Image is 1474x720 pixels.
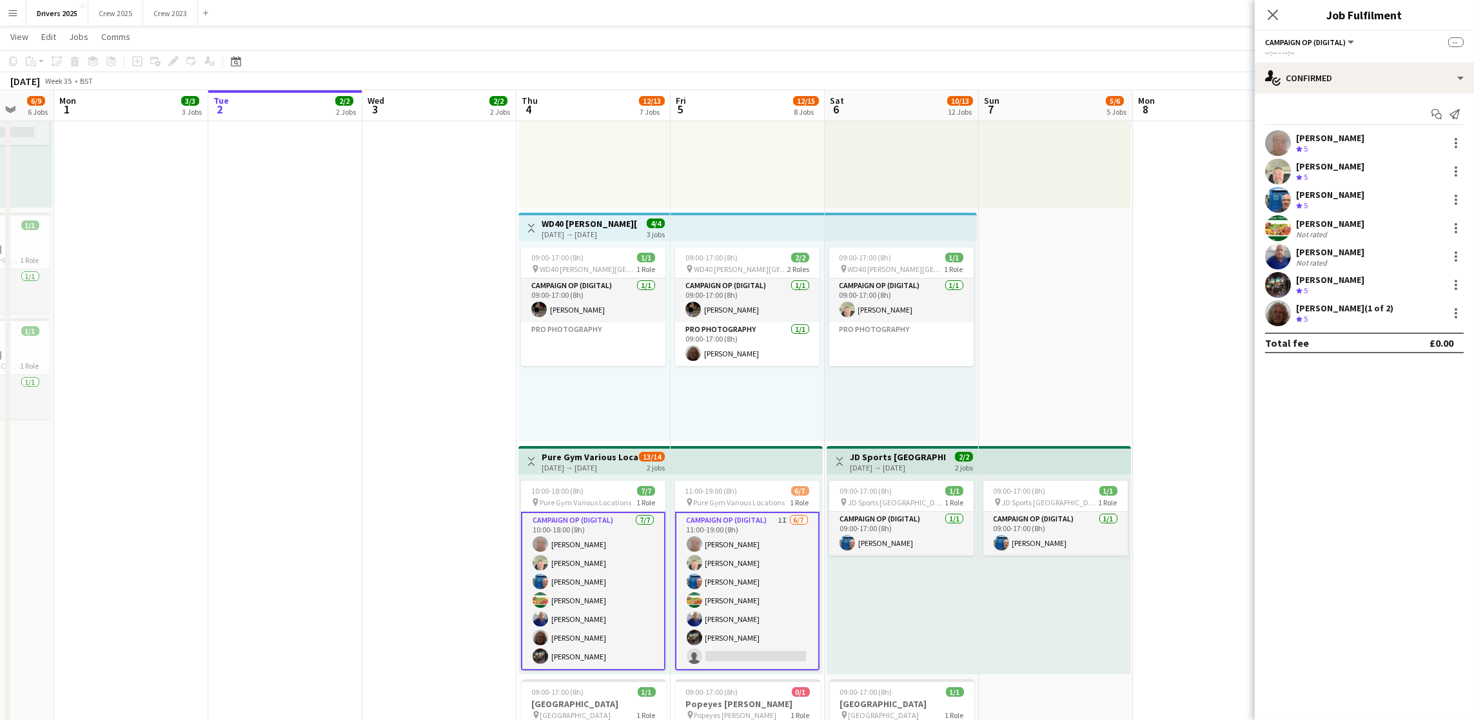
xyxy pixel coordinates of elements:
button: Crew 2025 [88,1,143,26]
span: 8 [1136,102,1155,117]
span: 1 Role [945,498,963,507]
div: 09:00-17:00 (8h)1/1 JD Sports [GEOGRAPHIC_DATA]1 RoleCampaign Op (Digital)1/109:00-17:00 (8h)[PER... [829,481,974,556]
span: Sat [830,95,844,106]
div: 11:00-19:00 (8h)6/7 Pure Gym Various Locations1 RoleCampaign Op (Digital)1I6/711:00-19:00 (8h)[PE... [675,481,820,670]
span: Thu [522,95,538,106]
span: Comms [101,31,130,43]
span: Tue [213,95,229,106]
div: £0.00 [1430,336,1453,349]
app-card-role: Pro Photography1/109:00-17:00 (8h)[PERSON_NAME] [675,322,820,366]
span: Mon [1138,95,1155,106]
div: [DATE] → [DATE] [542,463,638,472]
app-job-card: 10:00-18:00 (8h)7/7 Pure Gym Various Locations1 RoleCampaign Op (Digital)7/710:00-18:00 (8h)[PERS... [521,481,665,670]
div: 3 jobs [647,228,665,239]
span: 4/4 [647,219,665,228]
div: 09:00-17:00 (8h)2/2 WD40 [PERSON_NAME][GEOGRAPHIC_DATA]2 RolesCampaign Op (Digital)1/109:00-17:00... [675,248,820,366]
div: 5 Jobs [1106,107,1126,117]
span: 7/7 [637,486,655,496]
span: WD40 [PERSON_NAME][GEOGRAPHIC_DATA] [540,264,636,274]
span: 1 Role [945,710,964,720]
h3: Job Fulfilment [1255,6,1474,23]
div: 2 jobs [955,462,973,472]
span: 1/1 [637,253,655,262]
div: Total fee [1265,336,1309,349]
span: Sun [984,95,999,106]
div: [PERSON_NAME] [1296,246,1364,258]
span: 5 [674,102,686,117]
span: 1/1 [946,687,964,697]
h3: [GEOGRAPHIC_DATA] [522,698,666,710]
span: 2 [211,102,229,117]
div: 12 Jobs [948,107,972,117]
div: [PERSON_NAME] [1296,161,1364,172]
div: 6 Jobs [28,107,48,117]
div: [PERSON_NAME] [1296,218,1364,229]
div: Not rated [1296,258,1330,268]
span: 09:00-17:00 (8h) [532,687,584,697]
span: Week 35 [43,76,75,86]
span: Jobs [69,31,88,43]
span: 12/13 [639,96,665,106]
a: Comms [96,28,135,45]
h3: JD Sports [GEOGRAPHIC_DATA] [850,451,946,463]
span: 2/2 [791,253,809,262]
span: 5 [1304,286,1308,295]
div: 09:00-17:00 (8h)1/1 WD40 [PERSON_NAME][GEOGRAPHIC_DATA]1 RoleCampaign Op (Digital)1/109:00-17:00 ... [829,248,974,366]
app-card-role: Campaign Op (Digital)7/710:00-18:00 (8h)[PERSON_NAME][PERSON_NAME][PERSON_NAME][PERSON_NAME][PERS... [521,512,665,670]
span: 3 [366,102,384,117]
span: Pure Gym Various Locations [694,498,785,507]
app-card-role: Campaign Op (Digital)1/109:00-17:00 (8h)[PERSON_NAME] [829,512,974,556]
span: 1 Role [791,710,810,720]
span: 1/1 [21,326,39,336]
div: [PERSON_NAME] (1 of 2) [1296,302,1393,314]
app-job-card: 09:00-17:00 (8h)1/1 WD40 [PERSON_NAME][GEOGRAPHIC_DATA]1 RoleCampaign Op (Digital)1/109:00-17:00 ... [521,248,665,366]
span: WD40 [PERSON_NAME][GEOGRAPHIC_DATA] [694,264,787,274]
div: 2 Jobs [490,107,510,117]
div: BST [80,76,93,86]
div: 2 Jobs [336,107,356,117]
span: 1/1 [1099,486,1117,496]
span: 1 Role [636,264,655,274]
button: Crew 2023 [143,1,198,26]
span: 1/1 [945,253,963,262]
app-card-role: Campaign Op (Digital)1I6/711:00-19:00 (8h)[PERSON_NAME][PERSON_NAME][PERSON_NAME][PERSON_NAME][PE... [675,512,820,670]
span: Popeyes [PERSON_NAME] [694,710,777,720]
span: 1 Role [21,255,39,265]
span: 09:00-17:00 (8h) [531,253,584,262]
app-card-role-placeholder: Pro Photography [829,322,974,366]
span: 1/1 [21,220,39,230]
span: 12/15 [793,96,819,106]
span: 11:00-19:00 (8h) [685,486,738,496]
button: Drivers 2025 [26,1,88,26]
span: WD40 [PERSON_NAME][GEOGRAPHIC_DATA] [848,264,945,274]
span: JD Sports [GEOGRAPHIC_DATA] [848,498,945,507]
span: [GEOGRAPHIC_DATA] [849,710,919,720]
span: 09:00-17:00 (8h) [685,253,738,262]
div: 8 Jobs [794,107,818,117]
a: View [5,28,34,45]
span: 1 Role [21,361,39,371]
div: 7 Jobs [640,107,664,117]
span: 2/2 [489,96,507,106]
span: 10:00-18:00 (8h) [531,486,584,496]
app-job-card: 09:00-17:00 (8h)1/1 JD Sports [GEOGRAPHIC_DATA]1 RoleCampaign Op (Digital)1/109:00-17:00 (8h)[PER... [983,481,1128,556]
span: Campaign Op (Digital) [1265,37,1346,47]
span: 1 Role [636,498,655,507]
span: 6/7 [791,486,809,496]
span: 4 [520,102,538,117]
span: 5 [1304,200,1308,210]
span: 1 Role [637,710,656,720]
span: 6 [828,102,844,117]
span: 6/9 [27,96,45,106]
span: View [10,31,28,43]
app-card-role: Campaign Op (Digital)1/109:00-17:00 (8h)[PERSON_NAME] [675,278,820,322]
div: [PERSON_NAME] [1296,274,1364,286]
span: 09:00-17:00 (8h) [840,253,892,262]
span: [GEOGRAPHIC_DATA] [540,710,611,720]
h3: [GEOGRAPHIC_DATA] [830,698,974,710]
div: --:-- - --:-- [1265,48,1464,57]
div: 3 Jobs [182,107,202,117]
div: [PERSON_NAME] [1296,189,1364,200]
span: 3/3 [181,96,199,106]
